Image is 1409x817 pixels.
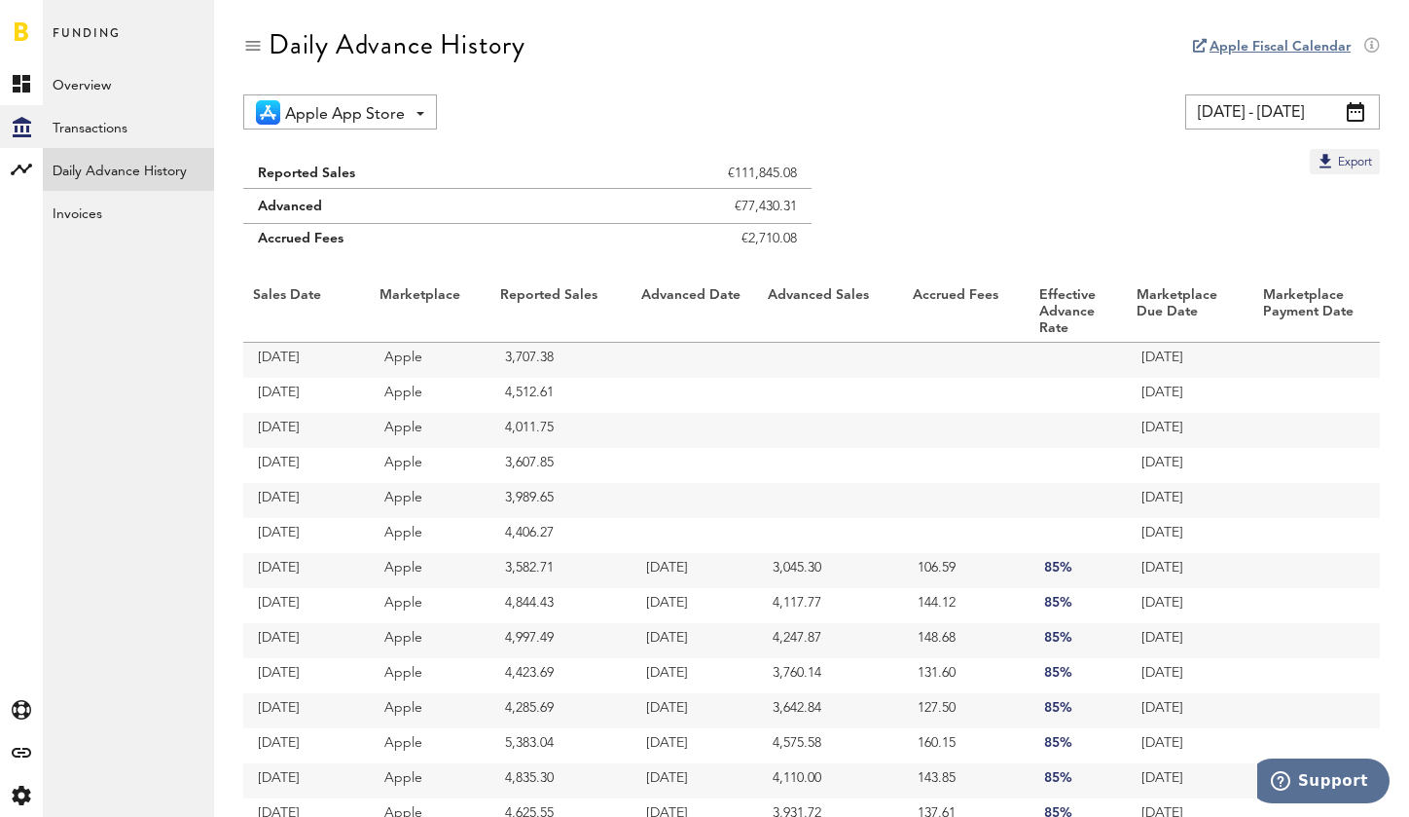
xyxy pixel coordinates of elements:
td: 3,582.71 [490,553,632,588]
td: 85% [1030,693,1127,728]
td: 85% [1030,623,1127,658]
span: Funding [53,21,121,62]
td: [DATE] [1127,693,1253,728]
td: 5,383.04 [490,728,632,763]
td: [DATE] [632,623,758,658]
td: [DATE] [1127,343,1253,378]
td: [DATE] [632,763,758,798]
td: 85% [1030,763,1127,798]
iframe: Öffnet ein Widget, in dem Sie weitere Informationen finden [1257,759,1390,807]
td: [DATE] [243,483,370,518]
td: 131.60 [903,658,1030,693]
td: [DATE] [1127,378,1253,413]
td: [DATE] [1127,483,1253,518]
td: €2,710.08 [563,224,812,264]
td: Apple [370,623,490,658]
td: 4,110.00 [758,763,903,798]
td: [DATE] [1127,763,1253,798]
th: Marketplace Payment Date [1253,282,1380,343]
td: [DATE] [243,448,370,483]
td: 3,045.30 [758,553,903,588]
td: Apple [370,763,490,798]
td: [DATE] [1127,728,1253,763]
a: Apple Fiscal Calendar [1210,40,1351,54]
a: Transactions [43,105,214,148]
td: [DATE] [1127,518,1253,553]
td: 4,011.75 [490,413,632,448]
td: [DATE] [243,658,370,693]
td: Apple [370,693,490,728]
td: [DATE] [1127,553,1253,588]
div: Daily Advance History [269,29,525,60]
th: Accrued Fees [903,282,1030,343]
td: 4,512.61 [490,378,632,413]
td: [DATE] [243,728,370,763]
th: Effective Advance Rate [1030,282,1127,343]
td: 85% [1030,553,1127,588]
td: Apple [370,378,490,413]
td: [DATE] [243,763,370,798]
td: 3,607.85 [490,448,632,483]
th: Sales Date [243,282,370,343]
td: 85% [1030,588,1127,623]
th: Marketplace [370,282,490,343]
td: 148.68 [903,623,1030,658]
td: 4,406.27 [490,518,632,553]
td: €77,430.31 [563,189,812,224]
td: 85% [1030,658,1127,693]
td: [DATE] [243,378,370,413]
th: Marketplace Due Date [1127,282,1253,343]
td: 85% [1030,728,1127,763]
td: 4,844.43 [490,588,632,623]
td: Accrued Fees [243,224,563,264]
td: Apple [370,448,490,483]
td: 3,760.14 [758,658,903,693]
td: 4,423.69 [490,658,632,693]
a: Invoices [43,191,214,234]
td: Apple [370,343,490,378]
th: Advanced Date [632,282,758,343]
td: 3,707.38 [490,343,632,378]
span: Apple App Store [285,98,405,131]
td: Apple [370,658,490,693]
th: Reported Sales [490,282,632,343]
td: 4,285.69 [490,693,632,728]
td: 4,117.77 [758,588,903,623]
td: 160.15 [903,728,1030,763]
td: Apple [370,728,490,763]
td: 144.12 [903,588,1030,623]
td: 143.85 [903,763,1030,798]
td: [DATE] [243,518,370,553]
td: [DATE] [632,658,758,693]
td: Advanced [243,189,563,224]
td: Reported Sales [243,149,563,189]
td: [DATE] [243,693,370,728]
td: [DATE] [243,623,370,658]
td: 4,575.58 [758,728,903,763]
td: 4,247.87 [758,623,903,658]
td: [DATE] [1127,623,1253,658]
td: €111,845.08 [563,149,812,189]
td: 106.59 [903,553,1030,588]
td: [DATE] [632,728,758,763]
td: 3,989.65 [490,483,632,518]
td: Apple [370,483,490,518]
td: 4,835.30 [490,763,632,798]
img: 21.png [256,100,280,125]
td: [DATE] [632,693,758,728]
img: Export [1316,151,1335,170]
td: [DATE] [1127,448,1253,483]
td: [DATE] [243,588,370,623]
td: [DATE] [1127,658,1253,693]
td: 127.50 [903,693,1030,728]
td: Apple [370,553,490,588]
td: [DATE] [1127,413,1253,448]
td: [DATE] [243,413,370,448]
td: [DATE] [632,588,758,623]
td: [DATE] [243,343,370,378]
td: [DATE] [243,553,370,588]
a: Overview [43,62,214,105]
td: Apple [370,518,490,553]
td: 3,642.84 [758,693,903,728]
